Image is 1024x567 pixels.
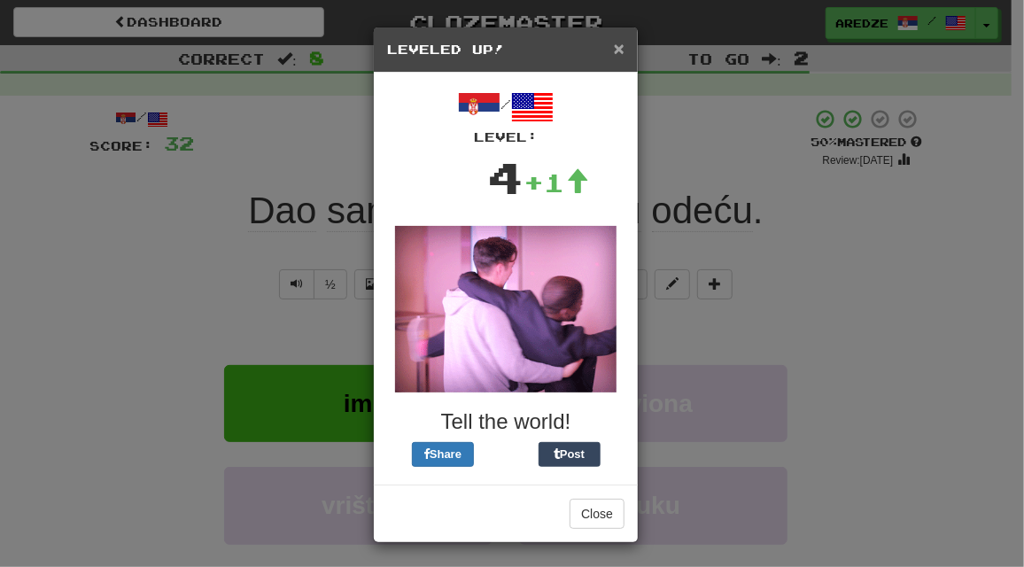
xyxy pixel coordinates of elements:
[614,38,624,58] span: ×
[387,128,624,146] div: Level:
[614,39,624,58] button: Close
[524,165,590,200] div: +1
[387,41,624,58] h5: Leveled Up!
[412,442,474,467] button: Share
[488,146,524,208] div: 4
[387,86,624,146] div: /
[570,499,624,529] button: Close
[395,226,617,392] img: spinning-7b6715965d7e0220b69722fa66aa21efa1181b58e7b7375ebe2c5b603073e17d.gif
[539,442,601,467] button: Post
[474,442,539,467] iframe: X Post Button
[387,410,624,433] h3: Tell the world!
